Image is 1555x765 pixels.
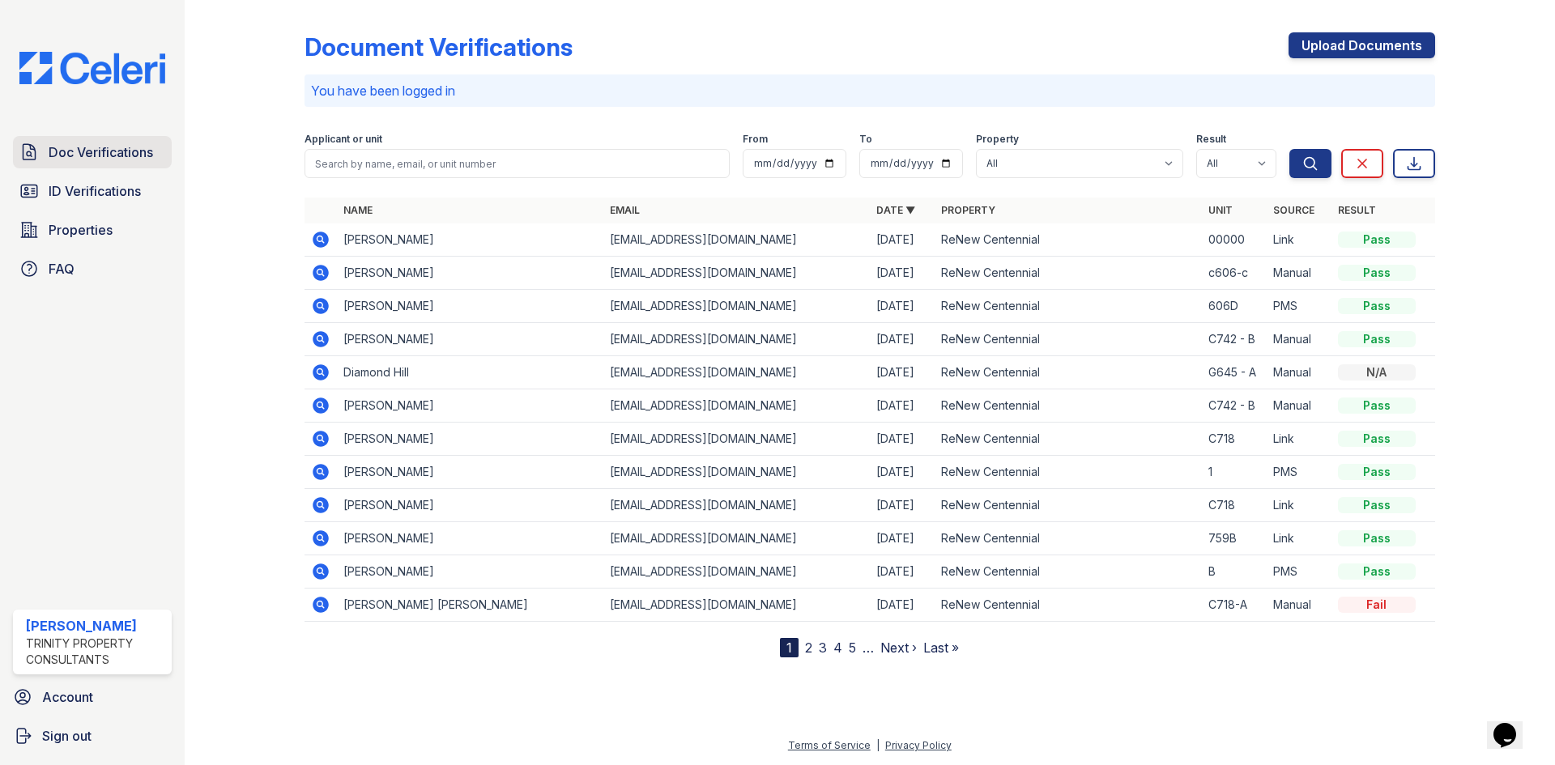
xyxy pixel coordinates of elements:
td: [EMAIL_ADDRESS][DOMAIN_NAME] [603,257,870,290]
td: 759B [1202,522,1267,555]
td: ReNew Centennial [935,589,1201,622]
a: Next › [880,640,917,656]
a: 5 [849,640,856,656]
td: ReNew Centennial [935,389,1201,423]
div: Pass [1338,563,1416,580]
td: Diamond Hill [337,356,603,389]
td: [EMAIL_ADDRESS][DOMAIN_NAME] [603,489,870,522]
td: [PERSON_NAME] [337,522,603,555]
label: To [859,133,872,146]
div: | [876,739,880,751]
a: Email [610,204,640,216]
td: [DATE] [870,223,935,257]
td: [EMAIL_ADDRESS][DOMAIN_NAME] [603,589,870,622]
td: ReNew Centennial [935,423,1201,456]
span: ID Verifications [49,181,141,201]
td: [PERSON_NAME] [337,456,603,489]
td: ReNew Centennial [935,456,1201,489]
td: ReNew Centennial [935,223,1201,257]
div: Pass [1338,397,1416,414]
a: 2 [805,640,812,656]
div: Document Verifications [305,32,573,62]
td: [PERSON_NAME] [337,323,603,356]
td: [EMAIL_ADDRESS][DOMAIN_NAME] [603,290,870,323]
td: C718 [1202,489,1267,522]
td: [DATE] [870,389,935,423]
td: [DATE] [870,423,935,456]
div: Pass [1338,530,1416,546]
span: Sign out [42,726,92,746]
td: Manual [1267,257,1331,290]
a: Unit [1208,204,1233,216]
td: [DATE] [870,323,935,356]
div: Pass [1338,298,1416,314]
td: [DATE] [870,589,935,622]
td: Link [1267,223,1331,257]
div: 1 [780,638,799,657]
span: Account [42,687,93,707]
td: [DATE] [870,522,935,555]
td: C718 [1202,423,1267,456]
td: PMS [1267,290,1331,323]
td: [EMAIL_ADDRESS][DOMAIN_NAME] [603,323,870,356]
span: Properties [49,220,113,240]
a: 4 [833,640,842,656]
a: 3 [819,640,827,656]
div: Fail [1338,597,1416,613]
td: Link [1267,423,1331,456]
div: N/A [1338,364,1416,380]
a: Upload Documents [1289,32,1435,58]
td: B [1202,555,1267,589]
input: Search by name, email, or unit number [305,149,730,178]
td: C742 - B [1202,323,1267,356]
td: C718-A [1202,589,1267,622]
a: Date ▼ [876,204,915,216]
td: [EMAIL_ADDRESS][DOMAIN_NAME] [603,555,870,589]
td: ReNew Centennial [935,356,1201,389]
td: PMS [1267,456,1331,489]
td: 1 [1202,456,1267,489]
td: ReNew Centennial [935,555,1201,589]
label: Result [1196,133,1226,146]
td: [EMAIL_ADDRESS][DOMAIN_NAME] [603,423,870,456]
label: Applicant or unit [305,133,382,146]
a: ID Verifications [13,175,172,207]
span: … [863,638,874,657]
td: [PERSON_NAME] [337,389,603,423]
div: Pass [1338,265,1416,281]
a: Sign out [6,720,178,752]
td: ReNew Centennial [935,522,1201,555]
td: Link [1267,522,1331,555]
div: Pass [1338,232,1416,248]
a: Last » [923,640,959,656]
td: [DATE] [870,456,935,489]
a: Doc Verifications [13,136,172,168]
span: FAQ [49,259,75,278]
a: Source [1273,204,1314,216]
td: PMS [1267,555,1331,589]
a: Privacy Policy [885,739,952,751]
td: ReNew Centennial [935,323,1201,356]
span: Doc Verifications [49,142,153,162]
iframe: chat widget [1487,700,1539,749]
td: [EMAIL_ADDRESS][DOMAIN_NAME] [603,356,870,389]
td: [DATE] [870,555,935,589]
a: Properties [13,214,172,246]
td: [EMAIL_ADDRESS][DOMAIN_NAME] [603,223,870,257]
div: [PERSON_NAME] [26,616,165,635]
td: [DATE] [870,257,935,290]
td: [PERSON_NAME] [PERSON_NAME] [337,589,603,622]
div: Pass [1338,464,1416,480]
div: Pass [1338,497,1416,513]
td: Link [1267,489,1331,522]
td: 606D [1202,290,1267,323]
a: Name [343,204,373,216]
td: Manual [1267,589,1331,622]
label: Property [976,133,1019,146]
td: [EMAIL_ADDRESS][DOMAIN_NAME] [603,389,870,423]
td: [PERSON_NAME] [337,555,603,589]
td: ReNew Centennial [935,489,1201,522]
a: Result [1338,204,1376,216]
p: You have been logged in [311,81,1429,100]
